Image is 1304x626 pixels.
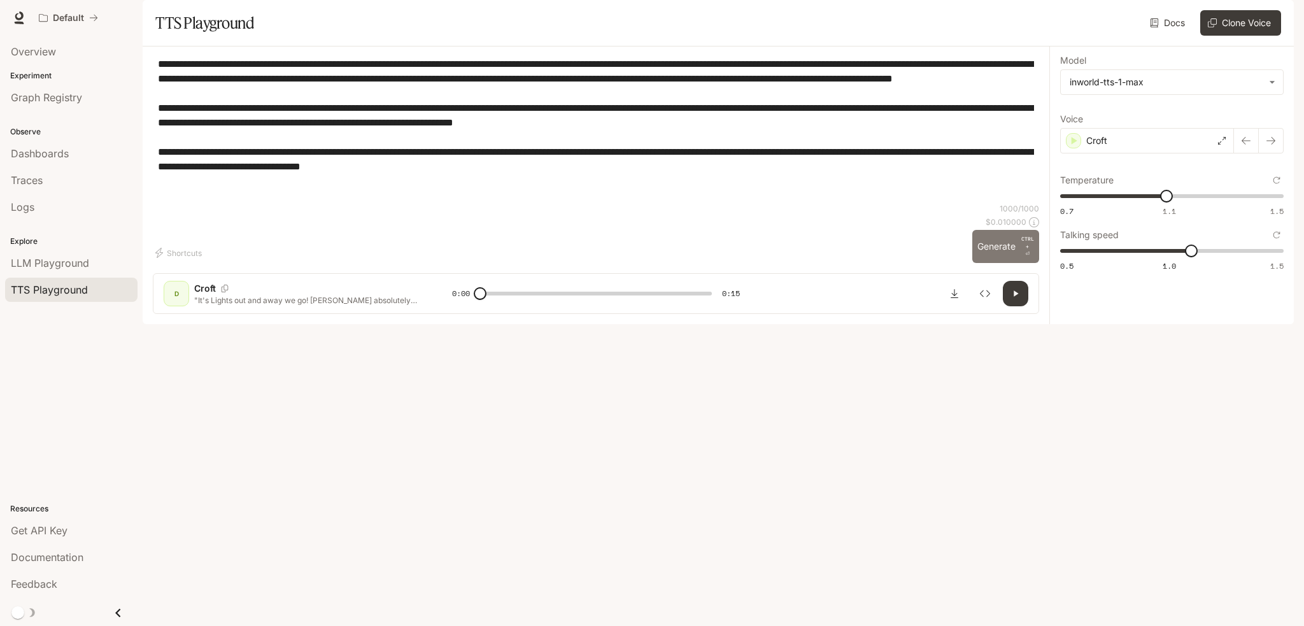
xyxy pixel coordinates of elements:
button: All workspaces [33,5,104,31]
p: Talking speed [1060,231,1119,239]
p: ⏎ [1021,235,1034,258]
p: "It's Lights out and away we go! [PERSON_NAME] absolutely nails it from pole — he’s off like a ro... [194,295,422,306]
span: 1.5 [1270,260,1284,271]
button: Clone Voice [1200,10,1281,36]
button: Download audio [942,281,967,306]
p: Croft [1086,134,1107,147]
span: 0:00 [452,287,470,300]
button: Reset to default [1270,173,1284,187]
a: Docs [1147,10,1190,36]
span: 0.5 [1060,260,1074,271]
button: GenerateCTRL +⏎ [972,230,1039,263]
p: Temperature [1060,176,1114,185]
div: D [166,283,187,304]
span: 1.5 [1270,206,1284,217]
h1: TTS Playground [155,10,254,36]
span: 1.0 [1163,260,1176,271]
span: 0:15 [722,287,740,300]
button: Reset to default [1270,228,1284,242]
p: Croft [194,282,216,295]
p: CTRL + [1021,235,1034,250]
span: 0.7 [1060,206,1074,217]
p: Voice [1060,115,1083,124]
span: 1.1 [1163,206,1176,217]
button: Inspect [972,281,998,306]
p: Default [53,13,84,24]
div: inworld-tts-1-max [1070,76,1263,89]
button: Copy Voice ID [216,285,234,292]
p: Model [1060,56,1086,65]
button: Shortcuts [153,243,207,263]
div: inworld-tts-1-max [1061,70,1283,94]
